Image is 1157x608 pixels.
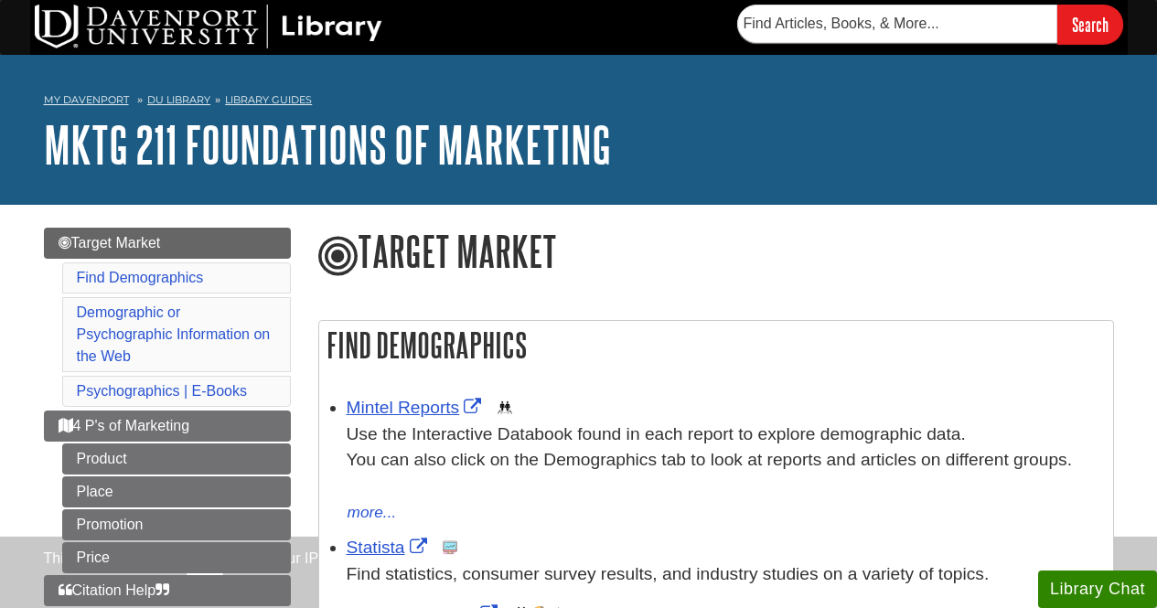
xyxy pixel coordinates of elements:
[62,443,291,475] a: Product
[44,92,129,108] a: My Davenport
[77,304,271,364] a: Demographic or Psychographic Information on the Web
[44,228,291,259] a: Target Market
[225,93,312,106] a: Library Guides
[77,383,247,399] a: Psychographics | E-Books
[44,575,291,606] a: Citation Help
[1038,571,1157,608] button: Library Chat
[319,321,1113,369] h2: Find Demographics
[62,542,291,573] a: Price
[59,418,190,433] span: 4 P's of Marketing
[44,116,611,173] a: MKTG 211 Foundations of Marketing
[443,540,457,555] img: Statistics
[347,500,398,526] button: more...
[498,400,512,415] img: Demographics
[59,235,161,251] span: Target Market
[35,5,382,48] img: DU Library
[77,270,204,285] a: Find Demographics
[347,398,487,417] a: Link opens in new window
[737,5,1057,43] input: Find Articles, Books, & More...
[44,88,1114,117] nav: breadcrumb
[737,5,1123,44] form: Searches DU Library's articles, books, and more
[347,421,1104,500] div: Use the Interactive Databook found in each report to explore demographic data. You can also click...
[347,538,432,557] a: Link opens in new window
[147,93,210,106] a: DU Library
[59,582,170,598] span: Citation Help
[62,476,291,507] a: Place
[347,561,1104,588] p: Find statistics, consumer survey results, and industry studies on a variety of topics.
[318,228,1114,279] h1: Target Market
[62,509,291,540] a: Promotion
[44,411,291,442] a: 4 P's of Marketing
[1057,5,1123,44] input: Search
